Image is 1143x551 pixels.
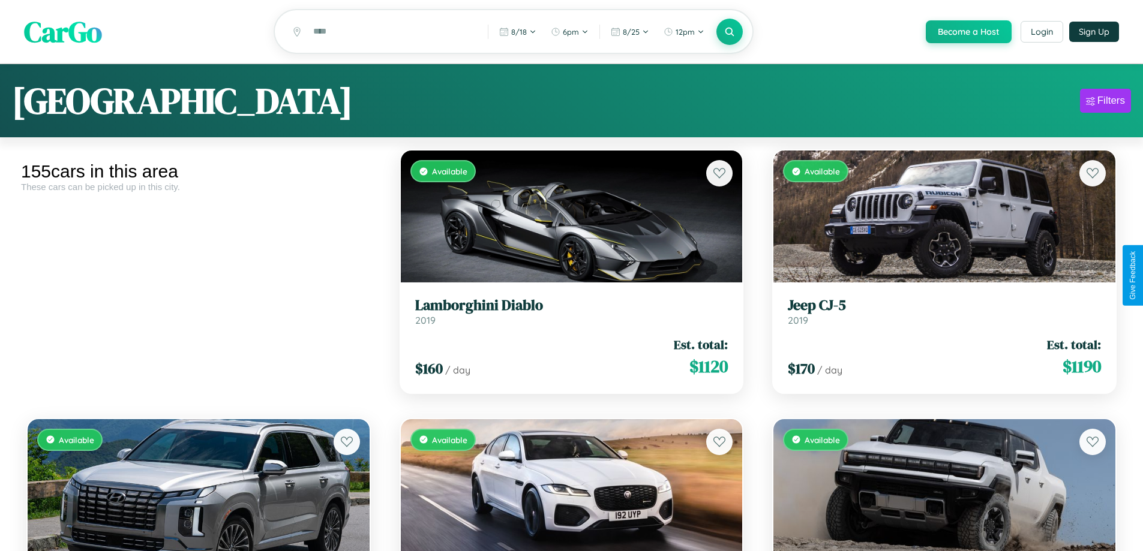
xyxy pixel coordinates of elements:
span: 2019 [788,314,808,326]
h1: [GEOGRAPHIC_DATA] [12,76,353,125]
h3: Jeep CJ-5 [788,297,1101,314]
a: Lamborghini Diablo2019 [415,297,728,326]
span: 8 / 25 [623,27,640,37]
div: 155 cars in this area [21,161,376,182]
span: / day [817,364,842,376]
span: $ 1190 [1063,354,1101,378]
span: Available [805,435,840,445]
button: 8/18 [493,22,542,41]
span: Est. total: [674,336,728,353]
span: Available [432,435,467,445]
span: / day [445,364,470,376]
button: 8/25 [605,22,655,41]
span: 8 / 18 [511,27,527,37]
h3: Lamborghini Diablo [415,297,728,314]
span: 6pm [563,27,579,37]
span: Available [432,166,467,176]
button: Sign Up [1069,22,1119,42]
div: Filters [1097,95,1125,107]
span: Available [59,435,94,445]
div: Give Feedback [1129,251,1137,300]
span: Available [805,166,840,176]
span: $ 160 [415,359,443,378]
div: These cars can be picked up in this city. [21,182,376,192]
button: Become a Host [926,20,1012,43]
a: Jeep CJ-52019 [788,297,1101,326]
button: Filters [1080,89,1131,113]
span: 2019 [415,314,436,326]
span: $ 1120 [689,354,728,378]
span: $ 170 [788,359,815,378]
span: CarGo [24,12,102,52]
button: Login [1021,21,1063,43]
span: Est. total: [1047,336,1101,353]
button: 6pm [545,22,595,41]
button: 12pm [658,22,710,41]
span: 12pm [676,27,695,37]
